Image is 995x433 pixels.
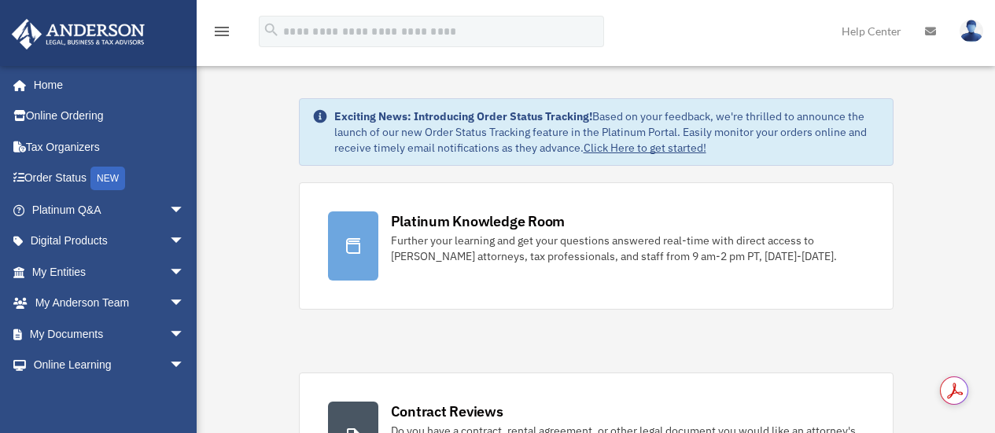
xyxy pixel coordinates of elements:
span: arrow_drop_down [169,256,201,288]
div: NEW [90,167,125,190]
a: Order StatusNEW [11,163,208,195]
span: arrow_drop_down [169,194,201,226]
a: Digital Productsarrow_drop_down [11,226,208,257]
a: Platinum Knowledge Room Further your learning and get your questions answered real-time with dire... [299,182,894,310]
span: arrow_drop_down [169,226,201,258]
a: Online Ordering [11,101,208,132]
i: search [263,21,280,39]
a: Home [11,69,201,101]
span: arrow_drop_down [169,288,201,320]
div: Based on your feedback, we're thrilled to announce the launch of our new Order Status Tracking fe... [334,108,880,156]
i: menu [212,22,231,41]
div: Contract Reviews [391,402,503,421]
a: My Documentsarrow_drop_down [11,318,208,350]
a: Online Learningarrow_drop_down [11,350,208,381]
img: User Pic [960,20,983,42]
a: Platinum Q&Aarrow_drop_down [11,194,208,226]
a: Click Here to get started! [584,141,706,155]
span: arrow_drop_down [169,350,201,382]
span: arrow_drop_down [169,318,201,350]
a: Tax Organizers [11,131,208,163]
div: Platinum Knowledge Room [391,211,566,231]
a: My Anderson Teamarrow_drop_down [11,288,208,319]
a: menu [212,28,231,41]
div: Further your learning and get your questions answered real-time with direct access to [PERSON_NAM... [391,233,864,264]
a: My Entitiesarrow_drop_down [11,256,208,288]
img: Anderson Advisors Platinum Portal [7,19,149,50]
strong: Exciting News: Introducing Order Status Tracking! [334,109,592,123]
